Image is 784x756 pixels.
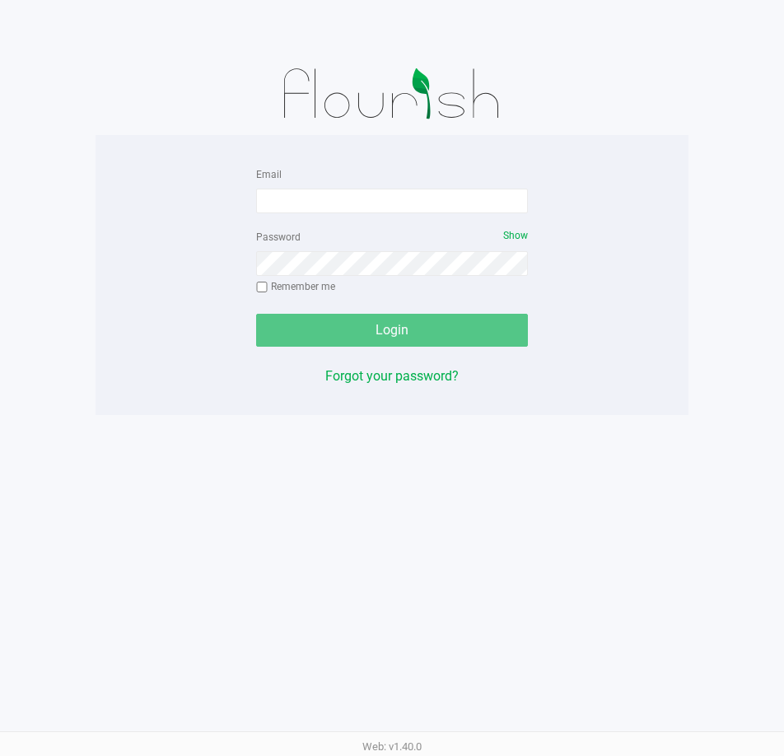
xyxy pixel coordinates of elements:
[362,740,422,753] span: Web: v1.40.0
[503,230,528,241] span: Show
[325,366,459,386] button: Forgot your password?
[256,230,301,245] label: Password
[256,167,282,182] label: Email
[256,282,268,293] input: Remember me
[256,279,335,294] label: Remember me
